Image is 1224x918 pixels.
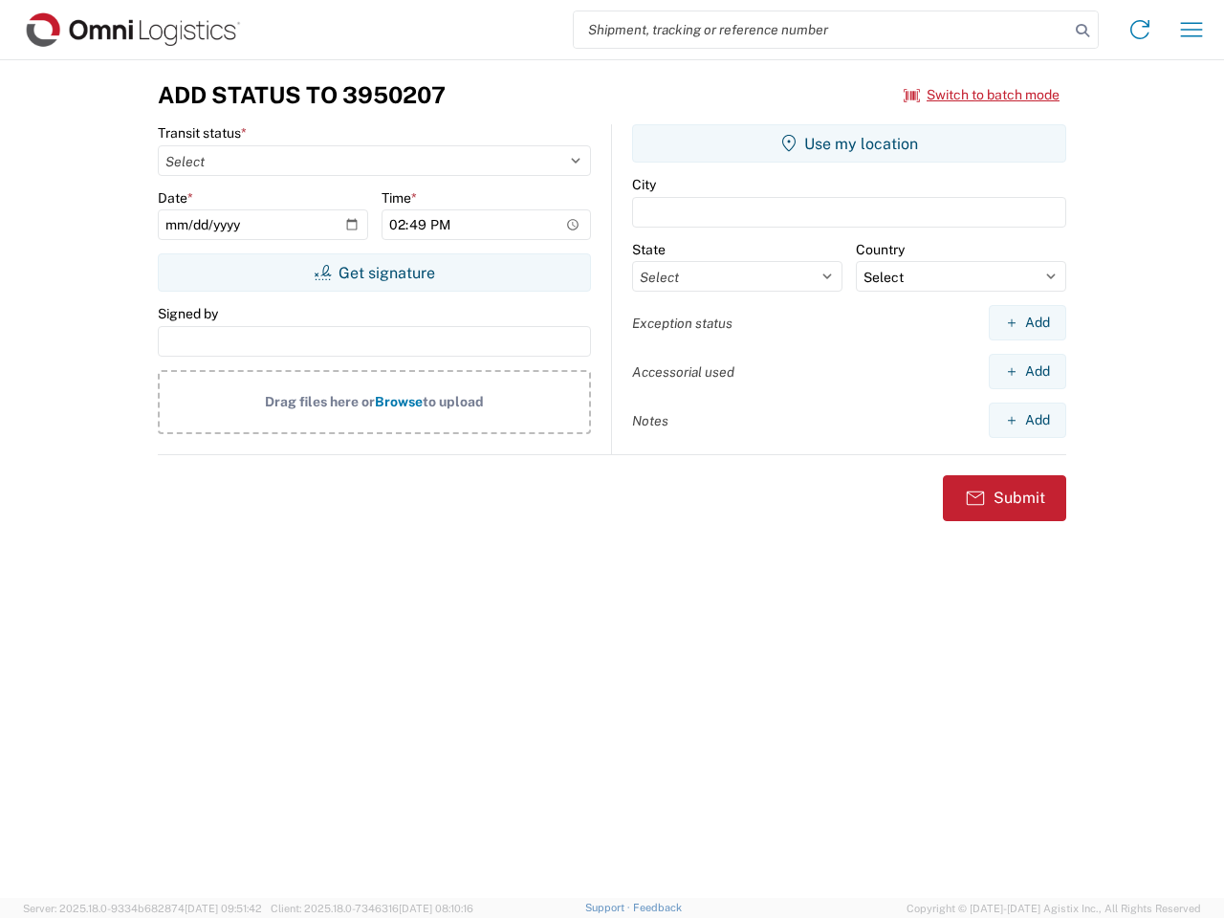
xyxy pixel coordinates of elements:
[989,305,1066,340] button: Add
[632,241,666,258] label: State
[632,124,1066,163] button: Use my location
[632,315,732,332] label: Exception status
[399,903,473,914] span: [DATE] 08:10:16
[632,176,656,193] label: City
[375,394,423,409] span: Browse
[989,354,1066,389] button: Add
[907,900,1201,917] span: Copyright © [DATE]-[DATE] Agistix Inc., All Rights Reserved
[265,394,375,409] span: Drag files here or
[158,189,193,207] label: Date
[904,79,1060,111] button: Switch to batch mode
[989,403,1066,438] button: Add
[382,189,417,207] label: Time
[158,305,218,322] label: Signed by
[158,253,591,292] button: Get signature
[158,124,247,142] label: Transit status
[632,412,668,429] label: Notes
[23,903,262,914] span: Server: 2025.18.0-9334b682874
[632,363,734,381] label: Accessorial used
[158,81,446,109] h3: Add Status to 3950207
[271,903,473,914] span: Client: 2025.18.0-7346316
[423,394,484,409] span: to upload
[633,902,682,913] a: Feedback
[585,902,633,913] a: Support
[856,241,905,258] label: Country
[574,11,1069,48] input: Shipment, tracking or reference number
[185,903,262,914] span: [DATE] 09:51:42
[943,475,1066,521] button: Submit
